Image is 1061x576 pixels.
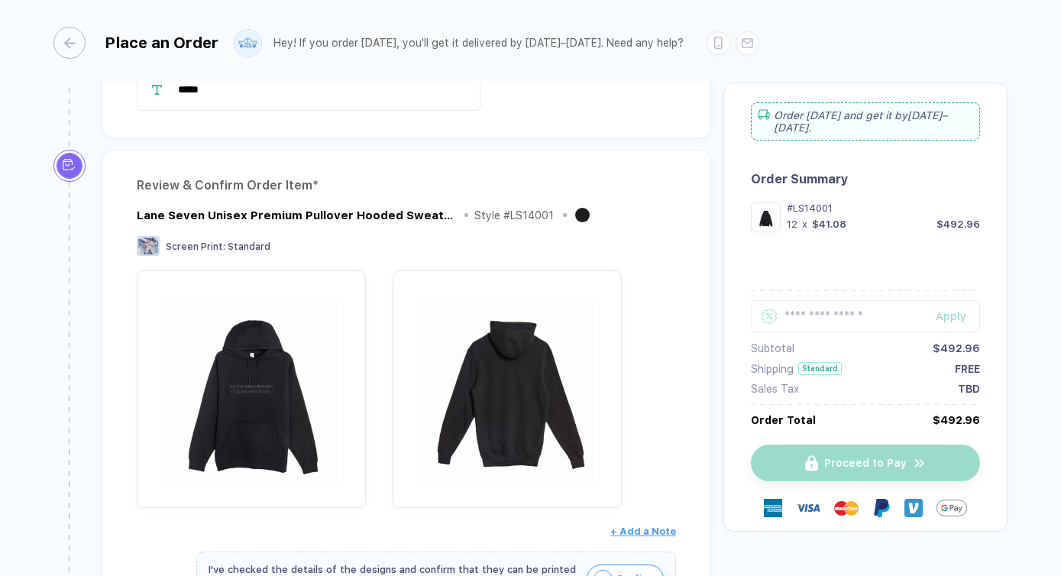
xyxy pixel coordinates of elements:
div: $41.08 [812,218,846,230]
div: Hey! If you order [DATE], you'll get it delivered by [DATE]–[DATE]. Need any help? [273,37,684,50]
div: Review & Confirm Order Item [137,173,676,198]
span: Screen Print : [166,241,225,252]
img: Screen Print [137,236,160,256]
img: master-card [834,496,859,520]
img: GPay [936,493,967,523]
div: x [801,218,809,230]
img: 4c2e23fc-9300-4a67-a0b7-a4eba1c88243_nt_front_1755890497661.jpg [755,206,777,228]
div: Order Summary [751,172,980,186]
button: Apply [917,300,980,332]
div: Shipping [751,363,794,375]
div: FREE [955,363,980,375]
div: Order Total [751,414,816,426]
div: Style # LS14001 [474,209,554,222]
img: 4c2e23fc-9300-4a67-a0b7-a4eba1c88243_nt_back_1755890497664.jpg [400,278,614,492]
span: Standard [228,241,270,252]
img: user profile [235,30,261,57]
div: Subtotal [751,342,794,354]
img: visa [796,496,820,520]
img: Paypal [872,499,891,517]
div: TBD [958,383,980,395]
div: Apply [936,310,980,322]
div: Order [DATE] and get it by [DATE]–[DATE] . [751,102,980,141]
img: express [764,499,782,517]
div: #LS14001 [787,202,980,214]
span: + Add a Note [610,526,676,537]
div: $492.96 [933,342,980,354]
div: Standard [798,362,842,375]
div: $492.96 [933,414,980,426]
div: $492.96 [936,218,980,230]
div: Place an Order [105,34,218,52]
div: Sales Tax [751,383,799,395]
div: 12 [787,218,797,230]
div: Lane Seven Unisex Premium Pullover Hooded Sweatshirt [137,209,455,222]
button: + Add a Note [610,519,676,544]
img: 4c2e23fc-9300-4a67-a0b7-a4eba1c88243_nt_front_1755890497661.jpg [144,278,358,492]
img: Venmo [904,499,923,517]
